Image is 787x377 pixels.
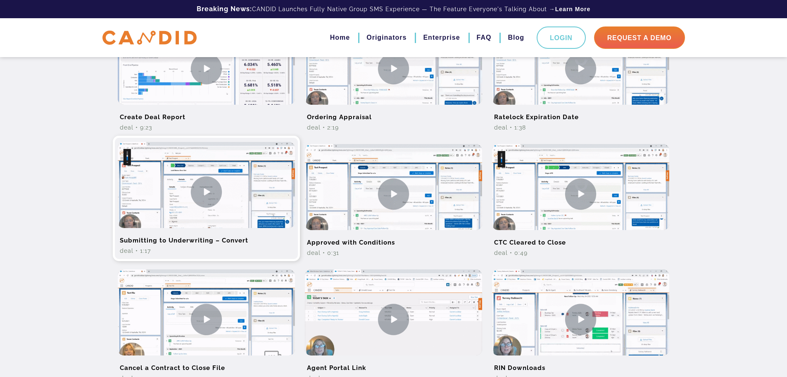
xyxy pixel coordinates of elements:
a: Blog [508,31,524,45]
img: RIN Downloads Video [492,269,669,369]
a: Originators [366,31,407,45]
div: Deal • 0:31 [305,249,482,257]
a: FAQ [477,31,492,45]
h2: CTC Cleared to Close [492,230,669,249]
a: Enterprise [423,31,460,45]
img: Submitting to Underwriting – Convert Video [118,142,295,242]
img: CANDID APP [102,31,197,45]
div: Deal • 9:23 [118,123,295,132]
img: Ratelock Expiration Date Video [492,19,669,118]
a: Login [537,26,586,49]
div: Deal • 1:17 [118,247,295,255]
div: Deal • 1:38 [492,123,669,132]
img: Create Deal Report Video [118,19,295,118]
img: CTC Cleared to Close Video [492,144,669,244]
h2: RIN Downloads [492,355,669,374]
div: Deal • 2:19 [305,123,482,132]
img: Cancel a Contract to Close File Video [118,269,295,369]
img: Approved with Conditions Video [305,144,482,244]
img: Agent Portal Link Video [305,269,482,369]
b: Breaking News: [197,5,252,13]
img: Ordering Appraisal Video [305,19,482,118]
h2: Ratelock Expiration Date [492,105,669,123]
h2: Agent Portal Link [305,355,482,374]
div: Deal • 0:49 [492,249,669,257]
a: Learn More [555,5,590,13]
h2: Ordering Appraisal [305,105,482,123]
h2: Create Deal Report [118,105,295,123]
h2: Approved with Conditions [305,230,482,249]
a: Home [330,31,350,45]
h2: Cancel a Contract to Close File [118,355,295,374]
h2: Submitting to Underwriting – Convert [118,228,295,247]
a: Request A Demo [594,26,685,49]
